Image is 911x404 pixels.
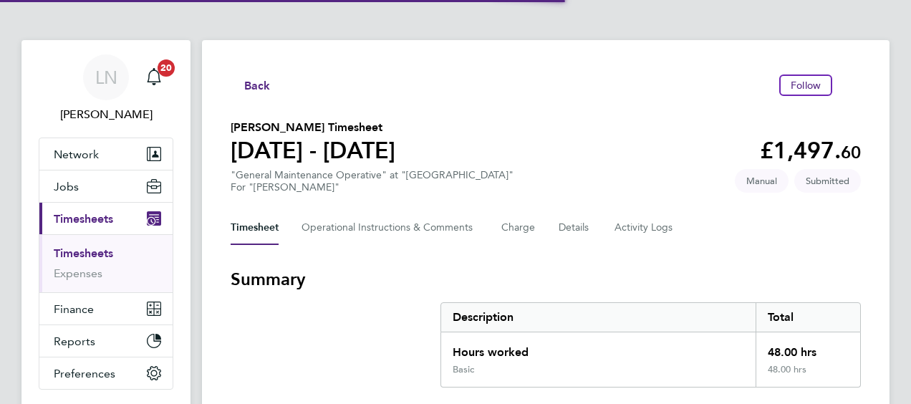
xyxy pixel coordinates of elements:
[54,212,113,226] span: Timesheets
[54,148,99,161] span: Network
[39,170,173,202] button: Jobs
[779,74,832,96] button: Follow
[39,293,173,324] button: Finance
[158,59,175,77] span: 20
[756,364,860,387] div: 48.00 hrs
[39,138,173,170] button: Network
[244,77,271,95] span: Back
[231,76,271,94] button: Back
[841,142,861,163] span: 60
[441,332,756,364] div: Hours worked
[39,325,173,357] button: Reports
[231,136,395,165] h1: [DATE] - [DATE]
[760,137,861,164] app-decimal: £1,497.
[54,335,95,348] span: Reports
[231,268,861,291] h3: Summary
[54,266,102,280] a: Expenses
[756,303,860,332] div: Total
[54,246,113,260] a: Timesheets
[39,203,173,234] button: Timesheets
[441,303,756,332] div: Description
[735,169,789,193] span: This timesheet was manually created.
[54,367,115,380] span: Preferences
[838,82,861,89] button: Timesheets Menu
[614,211,675,245] button: Activity Logs
[140,54,168,100] a: 20
[231,169,514,193] div: "General Maintenance Operative" at "[GEOGRAPHIC_DATA]"
[231,211,279,245] button: Timesheet
[794,169,861,193] span: This timesheet is Submitted.
[39,106,173,123] span: Lucy North
[95,68,117,87] span: LN
[440,302,861,388] div: Summary
[54,302,94,316] span: Finance
[501,211,536,245] button: Charge
[791,79,821,92] span: Follow
[39,234,173,292] div: Timesheets
[559,211,592,245] button: Details
[453,364,474,375] div: Basic
[756,332,860,364] div: 48.00 hrs
[54,180,79,193] span: Jobs
[39,357,173,389] button: Preferences
[231,181,514,193] div: For "[PERSON_NAME]"
[231,119,395,136] h2: [PERSON_NAME] Timesheet
[39,54,173,123] a: LN[PERSON_NAME]
[302,211,478,245] button: Operational Instructions & Comments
